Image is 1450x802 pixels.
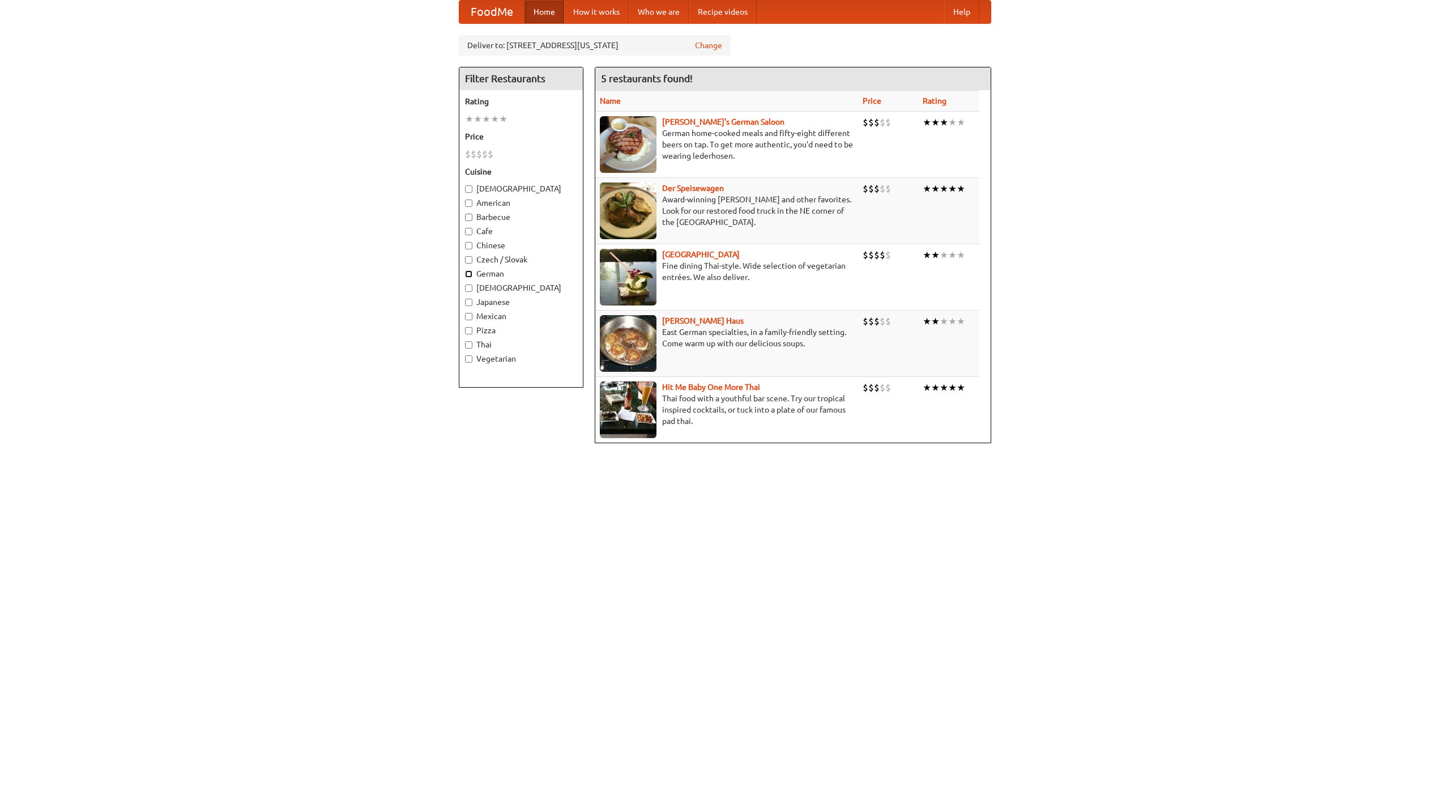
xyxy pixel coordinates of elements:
input: Vegetarian [465,355,472,363]
li: $ [868,381,874,394]
li: $ [868,116,874,129]
li: $ [465,148,471,160]
li: ★ [499,113,507,125]
li: ★ [940,183,948,195]
img: esthers.jpg [600,116,656,173]
p: Fine dining Thai-style. Wide selection of vegetarian entrées. We also deliver. [600,260,854,283]
li: $ [885,183,891,195]
li: $ [482,148,488,160]
li: ★ [940,381,948,394]
input: Cafe [465,228,472,235]
li: ★ [923,315,931,328]
label: Czech / Slovak [465,254,577,265]
li: ★ [931,381,940,394]
li: $ [885,315,891,328]
li: $ [488,148,493,160]
a: Der Speisewagen [662,184,724,193]
label: Pizza [465,325,577,336]
input: Japanese [465,299,472,306]
li: $ [874,249,880,261]
label: Cafe [465,226,577,237]
a: Price [863,96,881,105]
a: Change [695,40,722,51]
li: $ [880,116,885,129]
img: speisewagen.jpg [600,183,656,239]
div: Deliver to: [STREET_ADDRESS][US_STATE] [459,35,731,56]
a: FoodMe [459,1,524,23]
a: [PERSON_NAME]'s German Saloon [662,117,784,126]
li: ★ [465,113,474,125]
img: kohlhaus.jpg [600,315,656,372]
h5: Price [465,131,577,142]
h4: Filter Restaurants [459,67,583,90]
li: ★ [948,249,957,261]
a: How it works [564,1,629,23]
label: Mexican [465,311,577,322]
li: $ [880,381,885,394]
li: ★ [931,116,940,129]
label: Barbecue [465,211,577,223]
p: Thai food with a youthful bar scene. Try our tropical inspired cocktails, or tuck into a plate of... [600,393,854,427]
a: Home [524,1,564,23]
li: $ [868,315,874,328]
li: $ [880,249,885,261]
li: ★ [957,315,965,328]
input: Thai [465,341,472,349]
li: ★ [923,183,931,195]
li: $ [874,183,880,195]
li: $ [863,183,868,195]
li: $ [874,116,880,129]
li: ★ [940,116,948,129]
label: American [465,197,577,209]
b: Hit Me Baby One More Thai [662,383,760,392]
li: $ [476,148,482,160]
li: ★ [957,183,965,195]
input: [DEMOGRAPHIC_DATA] [465,185,472,193]
p: East German specialties, in a family-friendly setting. Come warm up with our delicious soups. [600,326,854,349]
li: $ [885,381,891,394]
li: ★ [923,116,931,129]
label: Japanese [465,296,577,308]
li: ★ [957,249,965,261]
li: $ [863,315,868,328]
li: ★ [923,249,931,261]
a: [GEOGRAPHIC_DATA] [662,250,740,259]
li: ★ [957,116,965,129]
li: ★ [474,113,482,125]
li: ★ [931,315,940,328]
a: Recipe videos [689,1,757,23]
li: $ [863,381,868,394]
li: ★ [482,113,491,125]
li: $ [880,183,885,195]
a: Rating [923,96,946,105]
h5: Cuisine [465,166,577,177]
li: $ [874,381,880,394]
a: [PERSON_NAME] Haus [662,316,744,325]
label: [DEMOGRAPHIC_DATA] [465,282,577,294]
a: Name [600,96,621,105]
p: Award-winning [PERSON_NAME] and other favorites. Look for our restored food truck in the NE corne... [600,194,854,228]
input: Czech / Slovak [465,256,472,264]
label: Vegetarian [465,353,577,364]
label: Thai [465,339,577,350]
ng-pluralize: 5 restaurants found! [601,73,693,84]
li: $ [874,315,880,328]
li: ★ [957,381,965,394]
label: [DEMOGRAPHIC_DATA] [465,183,577,194]
li: ★ [948,315,957,328]
a: Help [944,1,979,23]
li: ★ [948,116,957,129]
li: $ [885,249,891,261]
label: German [465,268,577,279]
li: ★ [931,183,940,195]
img: babythai.jpg [600,381,656,438]
input: [DEMOGRAPHIC_DATA] [465,285,472,292]
li: $ [863,116,868,129]
li: $ [885,116,891,129]
input: Barbecue [465,214,472,221]
p: German home-cooked meals and fifty-eight different beers on tap. To get more authentic, you'd nee... [600,128,854,162]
